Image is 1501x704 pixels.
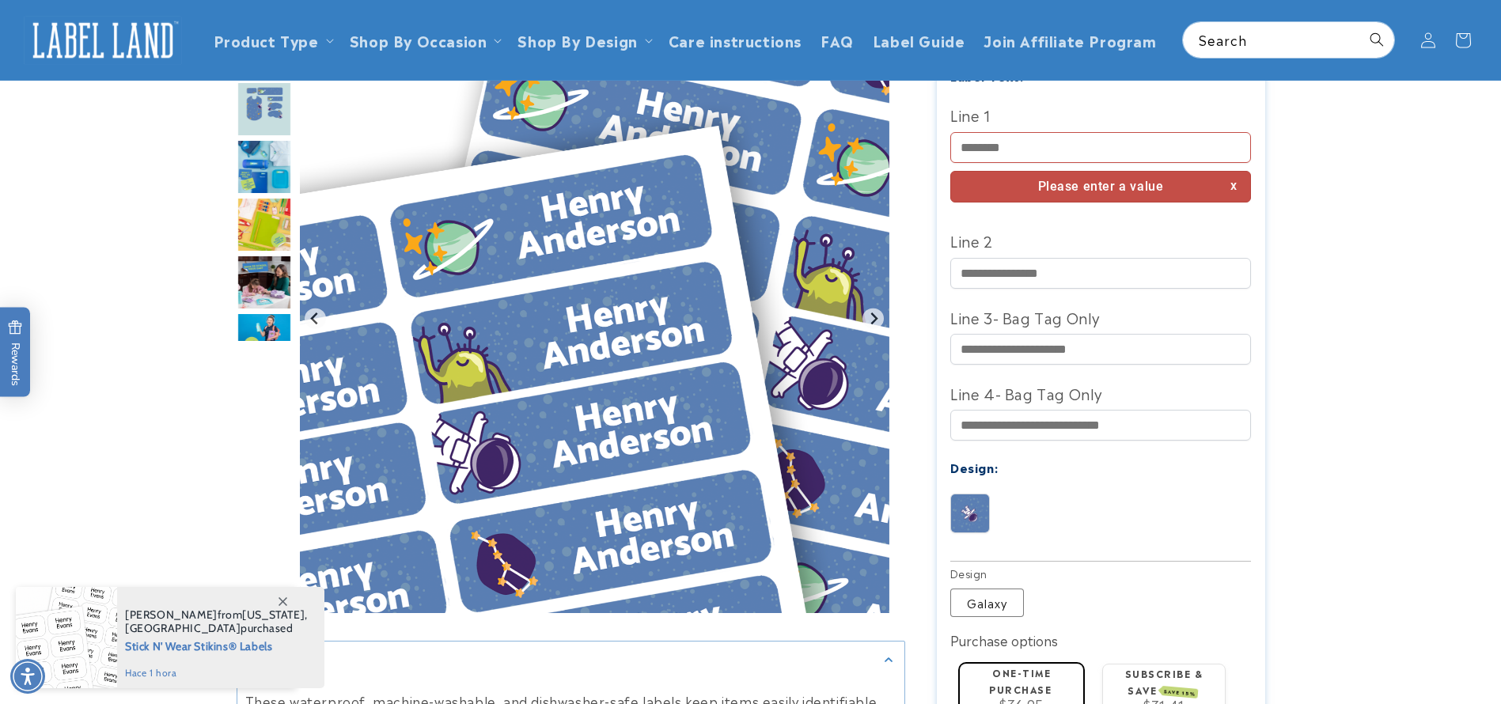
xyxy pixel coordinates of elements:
img: School Value Pack - Label Land [237,197,292,252]
img: School Value Pack - Label Land [237,312,292,368]
legend: Design [950,566,988,581]
span: Shop By Occasion [350,31,487,49]
label: Line 4- Bag Tag Only [950,380,1251,406]
span: [US_STATE] [242,607,305,622]
img: Abstract Butterfly [951,494,989,532]
img: School Value Pack | Galaxy - Label Land [237,81,292,137]
div: Go to slide 6 [237,312,292,368]
span: Care instructions [669,31,802,49]
label: Purchase options [950,630,1058,649]
summary: Product Type [204,21,340,59]
button: Search [1359,22,1394,57]
a: Shop By Design [517,29,637,51]
a: Label Land [18,9,188,70]
a: Product Type [214,29,319,51]
label: Label Text: [950,66,1024,85]
a: Label Guide [863,21,975,59]
a: FAQ [811,21,863,59]
button: Next slide [862,308,884,329]
span: hace 1 hora [125,666,308,680]
span: SAVE 15% [1162,686,1199,698]
span: [GEOGRAPHIC_DATA] [125,621,241,635]
div: Accessibility Menu [10,659,45,694]
div: Go to slide 5 [237,255,292,310]
a: Care instructions [659,21,811,59]
img: Preschool Label Pack Galaxy - Label Land [300,24,889,613]
label: Design: [950,458,998,476]
div: Please enter a value [950,171,1251,203]
summary: Description [237,642,904,677]
summary: Shop By Occasion [340,21,509,59]
a: Join Affiliate Program [974,21,1166,59]
span: Join Affiliate Program [984,31,1156,49]
label: Line 3- Bag Tag Only [950,305,1251,330]
span: from , purchased [125,608,308,635]
img: School Value Pack - Label Land [237,255,292,310]
div: Go to slide 2 [237,81,292,137]
label: One-time purchase [989,665,1052,696]
div: Go to slide 4 [237,197,292,252]
label: Line 2 [950,228,1251,253]
span: Rewards [8,320,23,386]
button: Go to last slide [305,308,326,329]
summary: Shop By Design [508,21,658,59]
label: Subscribe & save [1125,666,1203,697]
label: Line 1 [950,102,1251,127]
img: School Value Pack - Label Land [237,139,292,195]
iframe: Sign Up via Text for Offers [13,577,200,625]
img: Label Land [24,16,182,65]
span: FAQ [821,31,854,49]
label: Galaxy [950,589,1024,617]
span: Stick N' Wear Stikins® Labels [125,635,308,655]
span: Label Guide [873,31,965,49]
div: Go to slide 3 [237,139,292,195]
